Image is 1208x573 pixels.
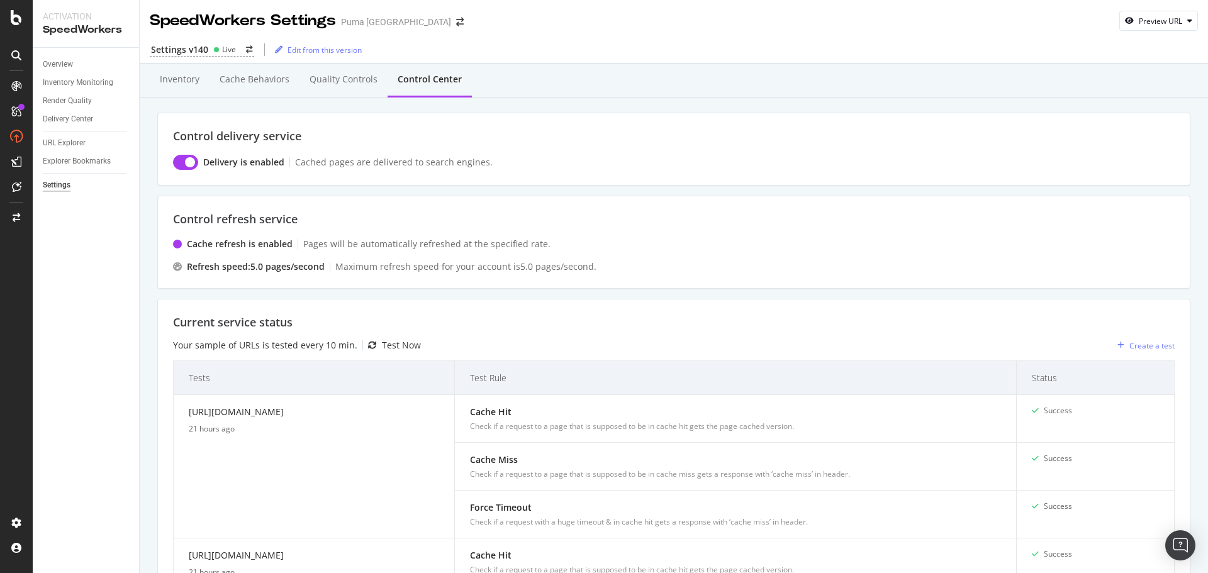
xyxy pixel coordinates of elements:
a: Inventory Monitoring [43,76,130,89]
div: Delivery is enabled [203,156,284,169]
div: Success [1044,548,1072,560]
div: Refresh speed: 5.0 pages /second [187,260,325,273]
div: Test Now [382,339,421,352]
div: Your sample of URLs is tested every 10 min. [173,339,357,352]
div: Overview [43,58,73,71]
div: [URL][DOMAIN_NAME] [189,405,439,423]
div: SpeedWorkers Settings [150,10,336,31]
div: Cache Hit [470,405,1001,418]
button: Edit from this version [270,40,362,60]
div: Explorer Bookmarks [43,155,111,168]
div: Cache behaviors [220,73,289,86]
div: Check if a request with a huge timeout & in cache hit gets a response with ‘cache miss’ in header. [470,516,1001,528]
div: [URL][DOMAIN_NAME] [189,548,439,567]
button: Preview URL [1119,11,1198,31]
div: Settings [43,179,70,192]
div: Preview URL [1139,16,1182,26]
div: URL Explorer [43,136,86,150]
div: Force Timeout [470,501,1001,514]
span: Status [1032,371,1156,384]
div: Cache refresh is enabled [187,238,293,250]
div: 21 hours ago [189,423,439,435]
span: Tests [189,371,436,384]
div: Cached pages are delivered to search engines. [295,156,493,169]
div: arrow-right-arrow-left [246,46,253,53]
div: arrow-right-arrow-left [456,18,464,26]
a: Explorer Bookmarks [43,155,130,168]
div: Delivery Center [43,113,93,126]
div: Control refresh service [173,211,1175,228]
div: Cache Hit [470,548,1001,562]
div: Inventory Monitoring [43,76,113,89]
div: Cache Miss [470,453,1001,466]
div: Check if a request to a page that is supposed to be in cache hit gets the page cached version. [470,421,1001,432]
a: Render Quality [43,94,130,108]
div: Inventory [160,73,199,86]
div: Control delivery service [173,128,1175,145]
a: URL Explorer [43,136,130,150]
a: Overview [43,58,130,71]
div: Edit from this version [288,45,362,55]
a: Settings [43,179,130,192]
div: Current service status [173,314,1175,331]
span: Test Rule [470,371,998,384]
div: Open Intercom Messenger [1165,530,1195,560]
div: Pages will be automatically refreshed at the specified rate. [303,238,551,250]
div: Puma [GEOGRAPHIC_DATA] [341,16,451,28]
div: Create a test [1129,340,1175,351]
div: Settings v140 [151,43,208,56]
div: Maximum refresh speed for your account is 5.0 pages /second. [335,260,596,273]
div: Check if a request to a page that is supposed to be in cache miss gets a response with ‘cache mis... [470,469,1001,480]
div: Render Quality [43,94,92,108]
div: Live [222,44,236,55]
div: Activation [43,10,129,23]
div: Success [1044,501,1072,512]
div: Success [1044,453,1072,464]
div: Success [1044,405,1072,416]
div: SpeedWorkers [43,23,129,37]
div: Quality Controls [310,73,377,86]
div: Control Center [398,73,462,86]
button: Create a test [1112,335,1175,355]
a: Delivery Center [43,113,130,126]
